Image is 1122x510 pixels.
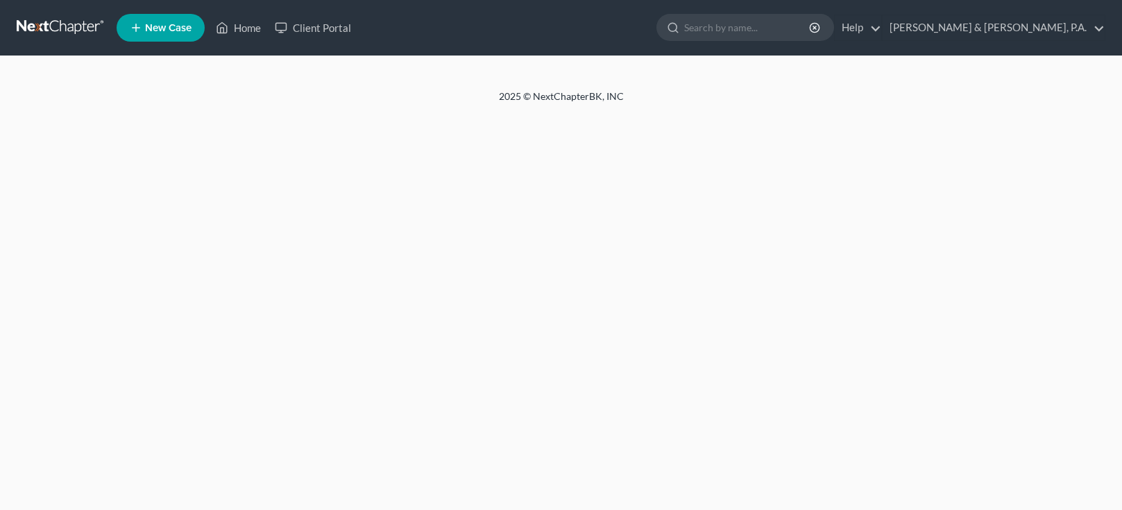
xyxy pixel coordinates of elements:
[268,15,358,40] a: Client Portal
[684,15,811,40] input: Search by name...
[209,15,268,40] a: Home
[883,15,1105,40] a: [PERSON_NAME] & [PERSON_NAME], P.A.
[835,15,881,40] a: Help
[166,90,957,114] div: 2025 © NextChapterBK, INC
[145,23,192,33] span: New Case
